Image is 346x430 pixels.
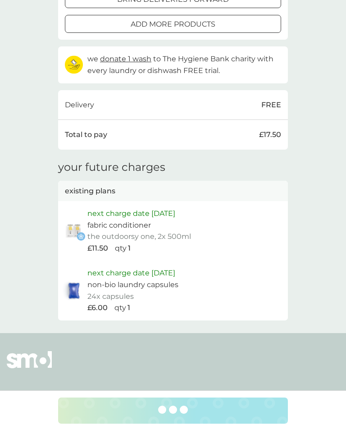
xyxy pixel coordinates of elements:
p: Delivery [65,99,94,111]
p: 1 [128,242,131,254]
p: the outdoorsy one, 2x 500ml [87,231,191,242]
p: add more products [131,18,215,30]
p: qty [115,242,127,254]
p: non-bio laundry capsules [87,279,178,291]
span: donate 1 wash [100,55,151,63]
p: £6.00 [87,302,108,314]
p: next charge date [DATE] [87,208,175,220]
p: £11.50 [87,242,108,254]
p: FREE [261,99,281,111]
p: 1 [127,302,130,314]
p: we to The Hygiene Bank charity with every laundry or dishwash FREE trial. [87,53,281,76]
p: next charge date [DATE] [87,267,175,279]
p: qty [114,302,126,314]
h3: your future charges [58,161,165,174]
p: £17.50 [259,129,281,141]
img: smol [7,351,52,382]
p: Total to pay [65,129,107,141]
p: existing plans [65,185,115,197]
button: add more products [65,15,281,33]
p: fabric conditioner [87,220,151,231]
p: 24x capsules [87,291,134,302]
